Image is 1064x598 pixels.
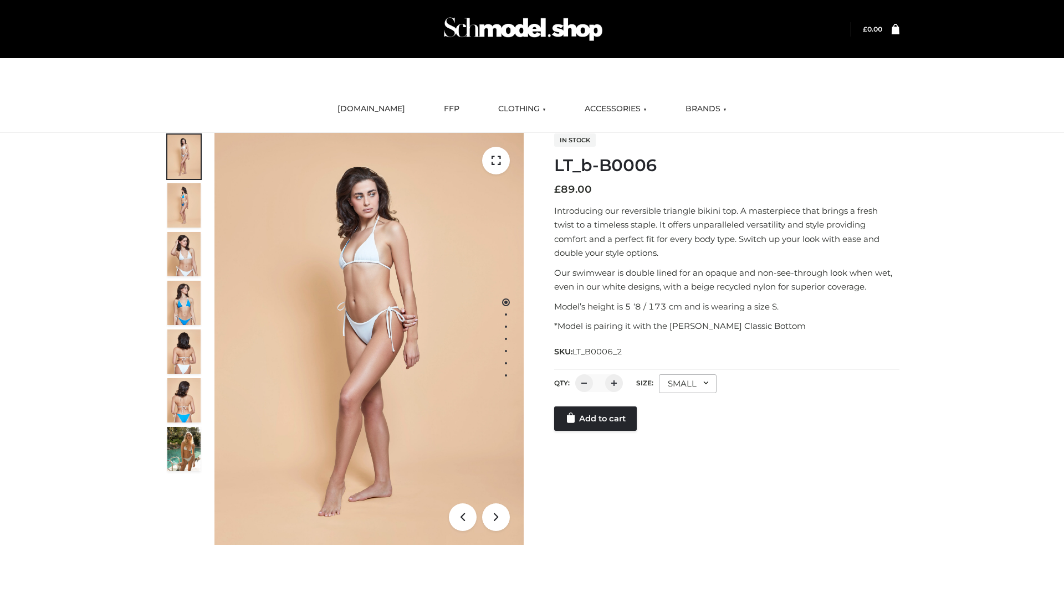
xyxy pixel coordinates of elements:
[167,232,201,276] img: ArielClassicBikiniTop_CloudNine_AzureSky_OW114ECO_3-scaled.jpg
[659,374,717,393] div: SMALL
[554,379,570,387] label: QTY:
[576,97,655,121] a: ACCESSORIES
[440,7,606,51] img: Schmodel Admin 964
[490,97,554,121] a: CLOTHING
[167,378,201,422] img: ArielClassicBikiniTop_CloudNine_AzureSky_OW114ECO_8-scaled.jpg
[863,25,882,33] bdi: 0.00
[554,204,899,260] p: Introducing our reversible triangle bikini top. A masterpiece that brings a fresh twist to a time...
[554,133,596,147] span: In stock
[167,183,201,228] img: ArielClassicBikiniTop_CloudNine_AzureSky_OW114ECO_2-scaled.jpg
[167,427,201,471] img: Arieltop_CloudNine_AzureSky2.jpg
[554,183,561,195] span: £
[554,319,899,333] p: *Model is pairing it with the [PERSON_NAME] Classic Bottom
[167,135,201,179] img: ArielClassicBikiniTop_CloudNine_AzureSky_OW114ECO_1-scaled.jpg
[554,156,899,176] h1: LT_b-B0006
[863,25,867,33] span: £
[436,97,468,121] a: FFP
[863,25,882,33] a: £0.00
[554,300,899,314] p: Model’s height is 5 ‘8 / 173 cm and is wearing a size S.
[572,347,622,357] span: LT_B0006_2
[329,97,413,121] a: [DOMAIN_NAME]
[636,379,653,387] label: Size:
[214,133,524,545] img: LT_b-B0006
[554,406,637,431] a: Add to cart
[554,345,623,358] span: SKU:
[167,281,201,325] img: ArielClassicBikiniTop_CloudNine_AzureSky_OW114ECO_4-scaled.jpg
[677,97,735,121] a: BRANDS
[554,183,592,195] bdi: 89.00
[554,266,899,294] p: Our swimwear is double lined for an opaque and non-see-through look when wet, even in our white d...
[167,329,201,374] img: ArielClassicBikiniTop_CloudNine_AzureSky_OW114ECO_7-scaled.jpg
